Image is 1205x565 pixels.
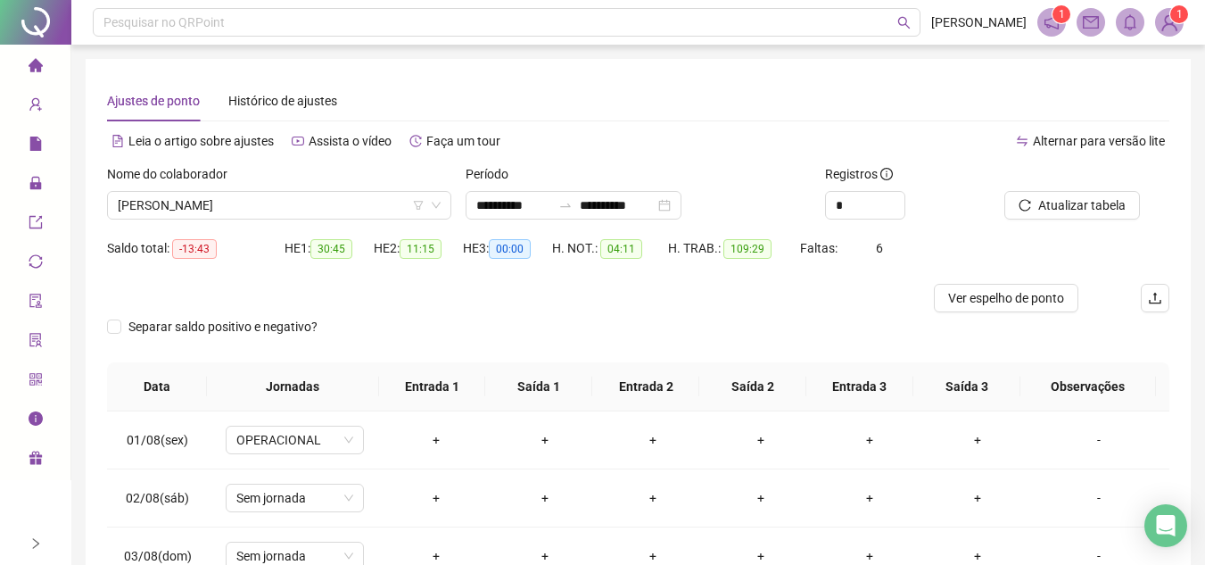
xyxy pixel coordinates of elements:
span: 6 [876,241,883,255]
span: OPERACIONAL [236,427,353,453]
div: H. NOT.: [552,238,668,259]
th: Entrada 1 [379,362,486,411]
sup: Atualize o seu contato no menu Meus Dados [1170,5,1188,23]
span: solution [29,325,43,361]
span: 1 [1176,8,1183,21]
span: upload [1148,291,1162,305]
div: Open Intercom Messenger [1144,504,1187,547]
th: Entrada 2 [592,362,699,411]
div: + [937,430,1017,450]
span: Faltas: [800,241,840,255]
div: - [1046,488,1151,508]
span: export [29,207,43,243]
span: audit [29,286,43,321]
span: Ajustes de ponto [107,94,200,108]
div: Saldo total: [107,238,285,259]
span: Faça um tour [426,134,500,148]
span: 04:11 [600,239,642,259]
span: right [29,537,42,550]
button: Atualizar tabela [1004,191,1140,220]
span: bell [1122,14,1138,30]
span: 02/08(sáb) [126,491,189,505]
span: to [558,198,573,212]
div: + [829,430,909,450]
span: lock [29,168,43,204]
label: Período [466,164,520,184]
div: + [505,430,584,450]
button: Ver espelho de ponto [934,284,1078,312]
th: Data [107,362,207,411]
div: HE 2: [374,238,463,259]
div: + [397,488,476,508]
span: youtube [292,135,304,147]
span: 03/08(dom) [124,549,192,563]
span: file [29,129,43,164]
th: Saída 3 [913,362,1020,411]
span: -13:43 [172,239,217,259]
span: qrcode [29,364,43,400]
sup: 1 [1052,5,1070,23]
div: + [613,430,692,450]
span: Registros [825,164,893,184]
span: 00:00 [489,239,531,259]
img: 39475 [1156,9,1183,36]
span: gift [29,443,43,478]
span: Ver espelho de ponto [948,288,1064,308]
div: H. TRAB.: [668,238,801,259]
div: + [505,488,584,508]
span: mail [1083,14,1099,30]
div: + [829,488,909,508]
span: Leia o artigo sobre ajustes [128,134,274,148]
th: Entrada 3 [806,362,913,411]
span: 11:15 [400,239,442,259]
th: Observações [1020,362,1156,411]
span: Sem jornada [236,485,353,511]
th: Saída 2 [699,362,806,411]
span: history [409,135,422,147]
span: [PERSON_NAME] [931,12,1027,32]
span: EMERSON LOURENÇO [118,192,441,219]
div: + [613,488,692,508]
span: 1 [1059,8,1065,21]
span: Histórico de ajustes [228,94,337,108]
span: swap [1016,135,1028,147]
span: Separar saldo positivo e negativo? [121,317,325,337]
span: reload [1019,199,1031,212]
span: info-circle [29,403,43,439]
span: 109:29 [723,239,772,259]
div: + [722,488,801,508]
span: Assista o vídeo [309,134,392,148]
div: HE 1: [285,238,374,259]
span: home [29,50,43,86]
label: Nome do colaborador [107,164,239,184]
span: Atualizar tabela [1038,195,1126,215]
span: file-text [111,135,124,147]
span: sync [29,246,43,282]
span: filter [413,200,424,211]
span: search [897,16,911,29]
th: Jornadas [207,362,379,411]
span: 30:45 [310,239,352,259]
div: + [722,430,801,450]
span: down [431,200,442,211]
span: notification [1044,14,1060,30]
span: Observações [1035,377,1142,396]
span: user-add [29,89,43,125]
span: swap-right [558,198,573,212]
div: - [1046,430,1151,450]
div: + [397,430,476,450]
span: 01/08(sex) [127,433,188,447]
span: Alternar para versão lite [1033,134,1165,148]
span: info-circle [880,168,893,180]
div: + [937,488,1017,508]
th: Saída 1 [485,362,592,411]
div: HE 3: [463,238,552,259]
